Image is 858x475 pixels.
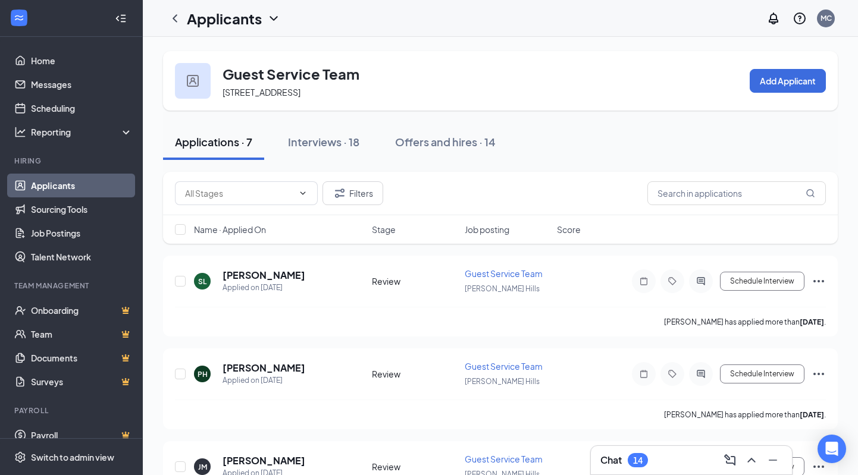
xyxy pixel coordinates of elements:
[31,96,133,120] a: Scheduling
[115,12,127,24] svg: Collapse
[223,454,305,467] h5: [PERSON_NAME]
[185,187,293,200] input: All Stages
[372,461,458,473] div: Review
[806,188,815,198] svg: MagnifyingGlass
[721,451,740,470] button: ComposeMessage
[223,269,305,282] h5: [PERSON_NAME]
[557,224,581,235] span: Score
[288,134,359,149] div: Interviews · 18
[31,298,133,322] a: OnboardingCrown
[372,368,458,380] div: Review
[372,224,396,235] span: Stage
[223,87,300,97] span: [STREET_ADDRESS]
[821,13,832,23] div: MC
[818,435,846,463] div: Open Intercom Messenger
[465,268,543,279] span: Guest Service Team
[198,276,206,287] div: SL
[637,369,651,379] svg: Note
[267,11,281,26] svg: ChevronDown
[665,276,679,286] svg: Tag
[322,181,383,205] button: Filter Filters
[31,49,133,73] a: Home
[750,69,826,93] button: Add Applicant
[31,73,133,96] a: Messages
[187,75,199,87] img: user icon
[465,361,543,372] span: Guest Service Team
[812,274,826,288] svg: Ellipses
[664,317,826,327] p: [PERSON_NAME] has applied more than .
[31,221,133,245] a: Job Postings
[175,134,252,149] div: Applications · 7
[333,186,347,200] svg: Filter
[766,453,780,467] svg: Minimize
[812,367,826,381] svg: Ellipses
[14,156,130,166] div: Hiring
[223,361,305,375] h5: [PERSON_NAME]
[720,272,804,291] button: Schedule Interview
[812,460,826,474] svg: Ellipses
[14,126,26,138] svg: Analysis
[600,454,622,467] h3: Chat
[465,284,540,293] span: [PERSON_NAME] Hills
[14,281,130,291] div: Team Management
[763,451,782,470] button: Minimize
[31,322,133,346] a: TeamCrown
[31,126,133,138] div: Reporting
[723,453,737,467] svg: ComposeMessage
[223,64,359,84] h3: Guest Service Team
[223,375,305,386] div: Applied on [DATE]
[31,346,133,370] a: DocumentsCrown
[800,410,824,419] b: [DATE]
[766,11,781,26] svg: Notifications
[720,364,804,383] button: Schedule Interview
[31,245,133,269] a: Talent Network
[465,224,509,235] span: Job posting
[793,11,807,26] svg: QuestionInfo
[31,423,133,447] a: PayrollCrown
[14,451,26,463] svg: Settings
[665,369,679,379] svg: Tag
[13,12,25,24] svg: WorkstreamLogo
[194,224,266,235] span: Name · Applied On
[694,276,708,286] svg: ActiveChat
[372,275,458,287] div: Review
[31,370,133,394] a: SurveysCrown
[465,377,540,386] span: [PERSON_NAME] Hills
[744,453,759,467] svg: ChevronUp
[465,454,543,464] span: Guest Service Team
[647,181,826,205] input: Search in applications
[187,8,262,29] h1: Applicants
[664,410,826,420] p: [PERSON_NAME] has applied more than .
[223,282,305,294] div: Applied on [DATE]
[198,369,208,379] div: PH
[168,11,182,26] svg: ChevronLeft
[395,134,496,149] div: Offers and hires · 14
[14,405,130,416] div: Payroll
[31,197,133,221] a: Sourcing Tools
[198,462,207,472] div: JM
[742,451,761,470] button: ChevronUp
[637,276,651,286] svg: Note
[633,455,643,465] div: 14
[31,451,114,463] div: Switch to admin view
[800,317,824,326] b: [DATE]
[694,369,708,379] svg: ActiveChat
[298,188,308,198] svg: ChevronDown
[31,174,133,197] a: Applicants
